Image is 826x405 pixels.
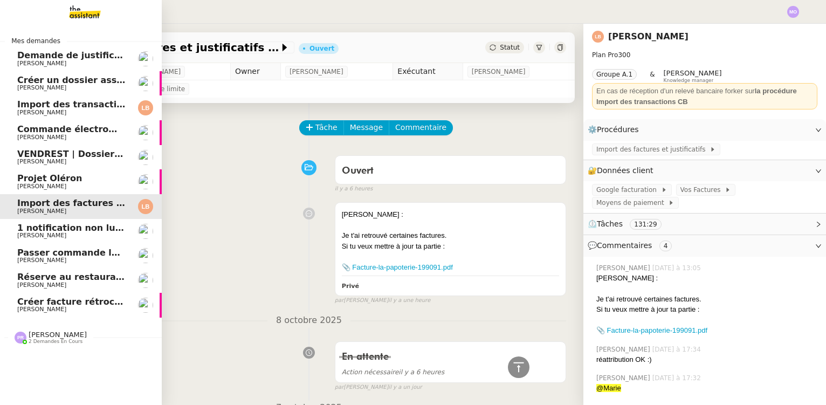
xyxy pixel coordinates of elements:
span: Import des factures et justificatifs - septembre 2025 [17,198,273,208]
small: [PERSON_NAME] [335,296,431,305]
img: users%2FfjlNmCTkLiVoA3HQjY3GA5JXGxb2%2Favatar%2Fstarofservice_97480retdsc0392.png [138,298,153,313]
div: 🔐Données client [583,160,826,181]
span: [PERSON_NAME] [596,263,652,273]
span: [PERSON_NAME] [17,306,66,313]
td: Owner [230,63,280,80]
img: users%2FfjlNmCTkLiVoA3HQjY3GA5JXGxb2%2Favatar%2Fstarofservice_97480retdsc0392.png [138,125,153,140]
img: svg [138,199,153,214]
span: 1 notification non lue sur Pennylane [17,223,194,233]
span: ⚙️ [588,123,644,136]
div: Je t'ai retrouvé certaines factures. [596,294,817,305]
img: users%2FfjlNmCTkLiVoA3HQjY3GA5JXGxb2%2Favatar%2Fstarofservice_97480retdsc0392.png [138,150,153,165]
span: par [335,383,344,392]
span: [PERSON_NAME] [29,331,87,339]
span: Import des transaction CB - octobre 2025 [17,99,218,109]
span: [PERSON_NAME] [17,60,66,67]
span: [PERSON_NAME] [17,134,66,141]
span: Vos Factures [680,184,725,195]
span: [PERSON_NAME] [472,66,526,77]
span: Tâches [597,219,623,228]
div: Si tu veux mettre à jour ta partie : [596,304,817,315]
span: ⏲️ [588,219,670,228]
span: Moyens de paiement [596,197,668,208]
span: Knowledge manager [664,78,714,84]
div: [PERSON_NAME] : [342,209,559,220]
span: [PERSON_NAME] [596,345,652,354]
span: [PERSON_NAME] [17,84,66,91]
span: @Marie [596,384,621,392]
span: Action nécessaire [342,368,399,376]
span: Tâche [315,121,338,134]
span: Créer facture rétrocommission [17,297,167,307]
button: Tâche [299,120,344,135]
a: [PERSON_NAME] [608,31,689,42]
span: Commentaire [395,121,446,134]
span: [PERSON_NAME] [664,69,722,77]
span: VENDREST | Dossiers Drive - SCI Gabrielle [17,149,221,159]
span: 2 demandes en cours [29,339,82,345]
span: [PERSON_NAME] [17,183,66,190]
span: il y a un jour [388,383,422,392]
span: Ouvert [342,166,374,176]
span: Import des factures et justificatifs [596,144,710,155]
button: Message [343,120,389,135]
span: [PERSON_NAME] [17,282,66,289]
span: [PERSON_NAME] [17,158,66,165]
span: Import des factures et justificatifs - septembre 2025 [56,42,279,53]
td: Exécutant [393,63,463,80]
span: [DATE] à 17:32 [652,373,703,383]
span: Passer commande luminaire Modular [17,248,197,258]
span: Plan Pro [592,51,618,59]
div: ⏲️Tâches 131:29 [583,214,826,235]
div: [PERSON_NAME] : [596,273,817,284]
div: Si tu veux mettre à jour ta partie : [342,241,559,252]
a: 📎 Facture-la-papoterie-199091.pdf [342,263,453,271]
span: Procédures [597,125,639,134]
span: 300 [618,51,630,59]
img: users%2F2TyHGbgGwwZcFhdWHiwf3arjzPD2%2Favatar%2F1545394186276.jpeg [138,273,153,288]
span: par [335,296,344,305]
span: il y a 6 heures [342,368,445,376]
a: 📎 Facture-la-papoterie-199091.pdf [596,326,707,334]
span: [PERSON_NAME] [596,373,652,383]
span: & [650,69,655,83]
div: réattribution OK :) [596,354,817,365]
img: users%2FfjlNmCTkLiVoA3HQjY3GA5JXGxb2%2Favatar%2Fstarofservice_97480retdsc0392.png [138,174,153,189]
nz-tag: 131:29 [630,219,661,230]
nz-tag: 4 [659,241,672,251]
div: Ouvert [309,45,334,52]
img: users%2FfjlNmCTkLiVoA3HQjY3GA5JXGxb2%2Favatar%2Fstarofservice_97480retdsc0392.png [138,51,153,66]
span: [DATE] à 17:34 [652,345,703,354]
span: [PERSON_NAME] [17,109,66,116]
span: En attente [342,352,389,362]
nz-tag: Groupe A.1 [592,69,637,80]
span: Réserve au restaurant [GEOGRAPHIC_DATA] [17,272,230,282]
span: [PERSON_NAME] [17,232,66,239]
small: [PERSON_NAME] [335,383,422,392]
span: Créer un dossier assurance Descudet [17,75,198,85]
img: users%2FfjlNmCTkLiVoA3HQjY3GA5JXGxb2%2Favatar%2Fstarofservice_97480retdsc0392.png [138,224,153,239]
span: [DATE] à 13:05 [652,263,703,273]
div: 💬Commentaires 4 [583,235,826,256]
img: svg [787,6,799,18]
img: users%2FfjlNmCTkLiVoA3HQjY3GA5JXGxb2%2Favatar%2Fstarofservice_97480retdsc0392.png [138,76,153,91]
span: Mes demandes [5,36,67,46]
b: Privé [342,283,359,290]
img: svg [138,100,153,115]
img: users%2FfjlNmCTkLiVoA3HQjY3GA5JXGxb2%2Favatar%2Fstarofservice_97480retdsc0392.png [138,248,153,263]
div: Je t'ai retrouvé certaines factures. [342,230,559,241]
button: Commentaire [389,120,453,135]
span: il y a une heure [388,296,430,305]
span: 🔐 [588,164,658,177]
img: svg [15,332,26,344]
span: Demande de justificatifs Pennylane - septembre 2025 [17,50,279,60]
strong: la procédure Import des transactions CB [596,87,797,106]
span: [PERSON_NAME] [17,257,66,264]
span: Commande électroménagers Boulanger - PROJET OLERON [17,124,298,134]
span: Commentaires [597,241,652,250]
div: En cas de réception d'un relevé bancaire forker sur [596,86,813,107]
span: Données client [597,166,653,175]
span: 💬 [588,241,676,250]
span: [PERSON_NAME] [290,66,343,77]
span: Projet Oléron [17,173,82,183]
